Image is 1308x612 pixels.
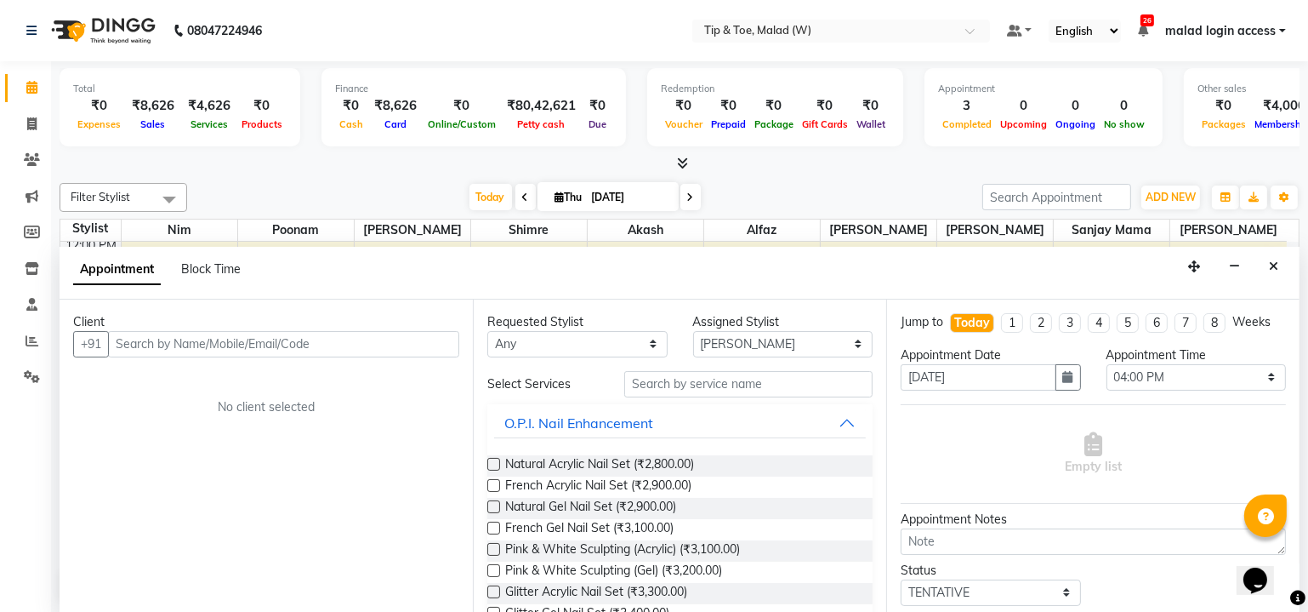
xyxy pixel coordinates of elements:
[704,220,820,241] span: Alfaz
[1261,254,1286,280] button: Close
[122,220,237,241] span: Nim
[237,96,287,116] div: ₹0
[1051,118,1100,130] span: Ongoing
[469,184,512,210] span: Today
[707,118,750,130] span: Prepaid
[1100,96,1149,116] div: 0
[1170,220,1287,241] span: [PERSON_NAME]
[73,255,161,285] span: Appointment
[587,185,672,210] input: 2025-09-04
[335,118,367,130] span: Cash
[798,118,852,130] span: Gift Cards
[335,82,612,96] div: Finance
[181,261,241,277] span: Block Time
[1138,23,1148,38] a: 26
[73,313,459,331] div: Client
[424,96,500,116] div: ₹0
[624,371,873,398] input: Search by service name
[901,346,1081,364] div: Appointment Date
[137,118,170,130] span: Sales
[1237,544,1291,595] iframe: chat widget
[901,364,1056,391] input: yyyy-mm-dd
[584,118,611,130] span: Due
[1106,346,1287,364] div: Appointment Time
[1100,118,1149,130] span: No show
[1146,191,1196,203] span: ADD NEW
[73,118,125,130] span: Expenses
[1051,96,1100,116] div: 0
[1001,313,1023,333] li: 1
[63,237,121,255] div: 12:00 PM
[938,118,996,130] span: Completed
[1197,118,1250,130] span: Packages
[1174,313,1197,333] li: 7
[901,562,1081,580] div: Status
[475,375,611,393] div: Select Services
[1141,186,1200,209] button: ADD NEW
[73,331,109,357] button: +91
[996,96,1051,116] div: 0
[954,314,990,332] div: Today
[1232,313,1271,331] div: Weeks
[693,313,873,331] div: Assigned Stylist
[181,96,237,116] div: ₹4,626
[73,96,125,116] div: ₹0
[798,96,852,116] div: ₹0
[505,583,687,604] span: Glitter Acrylic Nail Set (₹3,300.00)
[1030,313,1052,333] li: 2
[583,96,612,116] div: ₹0
[588,220,703,241] span: Akash
[1203,313,1226,333] li: 8
[504,413,653,433] div: O.P.I. Nail Enhancement
[901,511,1286,529] div: Appointment Notes
[108,331,459,357] input: Search by Name/Mobile/Email/Code
[1140,14,1154,26] span: 26
[1146,313,1168,333] li: 6
[1165,22,1276,40] span: malad login access
[500,96,583,116] div: ₹80,42,621
[187,7,262,54] b: 08047224946
[505,562,722,583] span: Pink & White Sculpting (Gel) (₹3,200.00)
[938,82,1149,96] div: Appointment
[707,96,750,116] div: ₹0
[186,118,232,130] span: Services
[367,96,424,116] div: ₹8,626
[852,96,890,116] div: ₹0
[938,96,996,116] div: 3
[505,455,694,477] span: Natural Acrylic Nail Set (₹2,800.00)
[1065,432,1122,476] span: Empty list
[852,118,890,130] span: Wallet
[71,190,130,203] span: Filter Stylist
[494,408,866,438] button: O.P.I. Nail Enhancement
[982,184,1131,210] input: Search Appointment
[505,498,676,519] span: Natural Gel Nail Set (₹2,900.00)
[487,313,668,331] div: Requested Stylist
[750,118,798,130] span: Package
[661,82,890,96] div: Redemption
[43,7,160,54] img: logo
[1117,313,1139,333] li: 5
[125,96,181,116] div: ₹8,626
[380,118,411,130] span: Card
[1054,220,1169,241] span: Sanjay mama
[335,96,367,116] div: ₹0
[937,220,1053,241] span: [PERSON_NAME]
[114,398,418,416] div: No client selected
[60,220,121,237] div: Stylist
[1059,313,1081,333] li: 3
[424,118,500,130] span: Online/Custom
[514,118,570,130] span: Petty cash
[750,96,798,116] div: ₹0
[505,477,691,498] span: French Acrylic Nail Set (₹2,900.00)
[551,191,587,203] span: Thu
[901,313,943,331] div: Jump to
[996,118,1051,130] span: Upcoming
[661,96,707,116] div: ₹0
[821,220,936,241] span: [PERSON_NAME]
[1088,313,1110,333] li: 4
[505,519,674,541] span: French Gel Nail Set (₹3,100.00)
[1197,96,1250,116] div: ₹0
[238,220,354,241] span: poonam
[661,118,707,130] span: Voucher
[471,220,587,241] span: Shimre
